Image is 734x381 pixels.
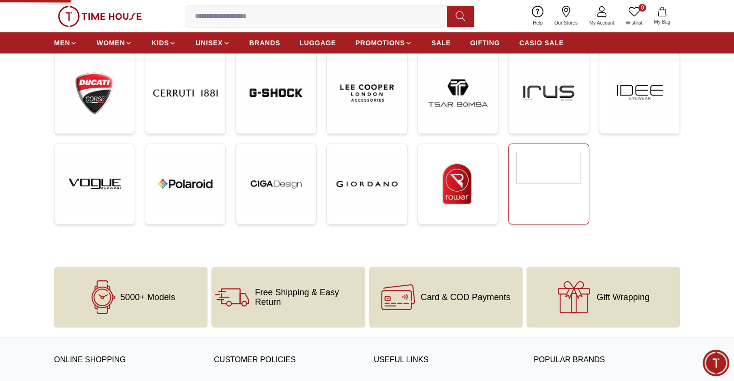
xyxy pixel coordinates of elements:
[620,4,648,28] a: 0Wishlist
[54,353,200,368] h3: ONLINE SHOPPING
[249,38,280,48] span: BRANDS
[62,152,127,216] img: ...
[334,61,399,125] img: ...
[516,61,581,125] img: ...
[648,5,676,27] button: My Bag
[334,152,399,216] img: ...
[519,34,564,52] a: CASIO SALE
[300,34,336,52] a: LUGGAGE
[62,61,127,126] img: ...
[527,4,549,28] a: Help
[244,61,308,125] img: ...
[426,61,490,125] img: ...
[551,19,582,26] span: Our Stores
[153,152,218,216] img: ...
[195,34,230,52] a: UNISEX
[421,292,511,302] span: Card & COD Payments
[249,34,280,52] a: BRANDS
[54,34,77,52] a: MEN
[97,38,125,48] span: WOMEN
[58,6,142,27] img: ...
[152,38,169,48] span: KIDS
[195,38,222,48] span: UNISEX
[152,34,176,52] a: KIDS
[374,353,520,368] h3: USEFUL LINKS
[431,34,451,52] a: SALE
[703,350,729,376] div: Chat Widget
[607,61,672,125] img: ...
[120,292,175,302] span: 5000+ Models
[596,292,650,302] span: Gift Wrapping
[153,61,218,125] img: ...
[300,38,336,48] span: LUGGAGE
[426,152,490,216] img: ...
[529,19,547,26] span: Help
[534,353,680,368] h3: Popular Brands
[355,34,412,52] a: PROMOTIONS
[431,38,451,48] span: SALE
[355,38,405,48] span: PROMOTIONS
[97,34,132,52] a: WOMEN
[622,19,646,26] span: Wishlist
[650,18,674,26] span: My Bag
[470,38,500,48] span: GIFTING
[519,38,564,48] span: CASIO SALE
[214,353,360,368] h3: CUSTOMER POLICIES
[585,19,618,26] span: My Account
[244,152,308,216] img: ...
[54,38,70,48] span: MEN
[470,34,500,52] a: GIFTING
[638,4,646,12] span: 0
[549,4,583,28] a: Our Stores
[516,152,581,184] img: ...
[255,288,361,307] span: Free Shipping & Easy Return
